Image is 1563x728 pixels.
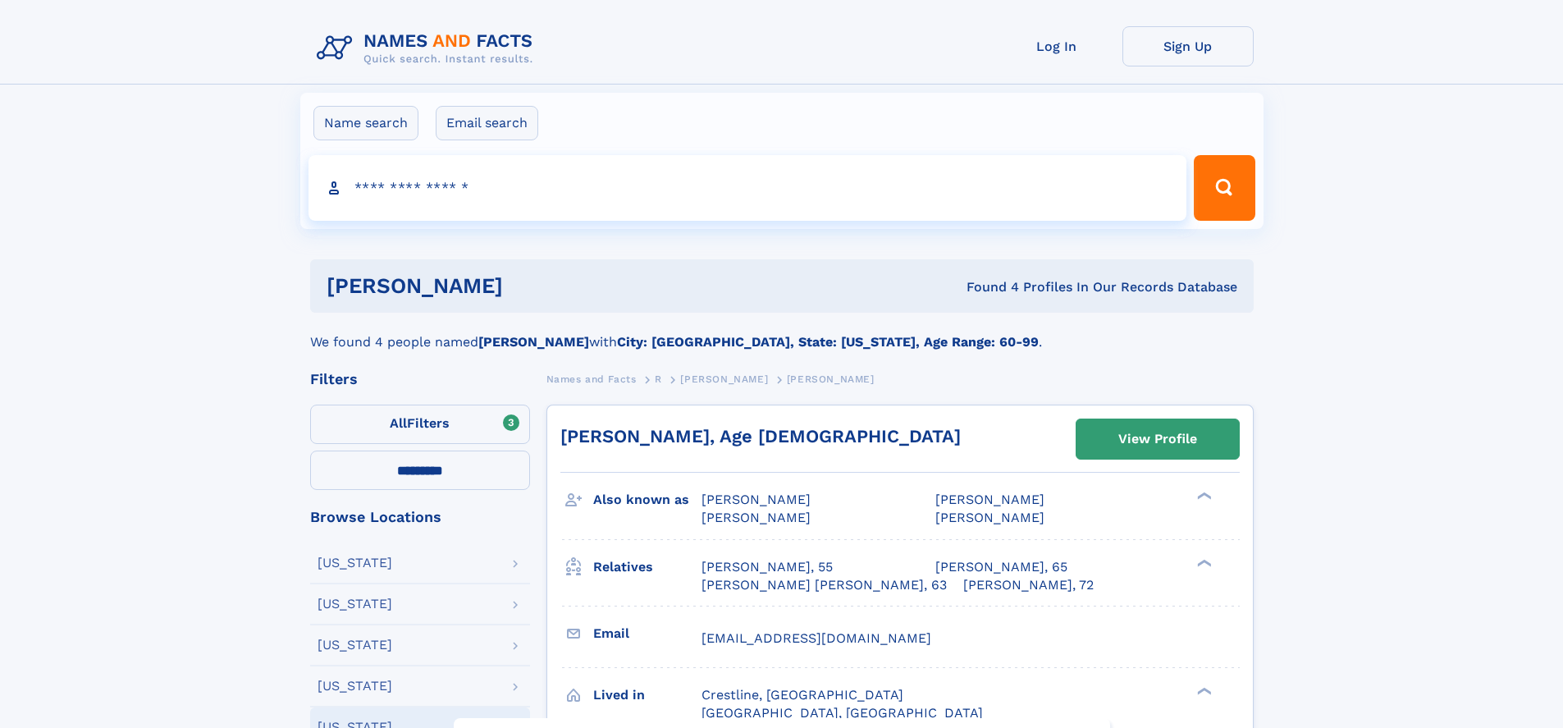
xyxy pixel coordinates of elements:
[1193,685,1213,696] div: ❯
[310,405,530,444] label: Filters
[313,106,418,140] label: Name search
[702,492,811,507] span: [PERSON_NAME]
[935,510,1044,525] span: [PERSON_NAME]
[318,556,392,570] div: [US_STATE]
[593,681,702,709] h3: Lived in
[308,155,1187,221] input: search input
[436,106,538,140] label: Email search
[935,492,1044,507] span: [PERSON_NAME]
[593,486,702,514] h3: Also known as
[1193,557,1213,568] div: ❯
[318,639,392,652] div: [US_STATE]
[655,369,662,389] a: R
[1122,26,1254,66] a: Sign Up
[1194,155,1255,221] button: Search Button
[318,680,392,693] div: [US_STATE]
[390,415,407,431] span: All
[734,278,1237,296] div: Found 4 Profiles In Our Records Database
[655,373,662,385] span: R
[680,373,768,385] span: [PERSON_NAME]
[327,276,735,296] h1: [PERSON_NAME]
[560,426,961,446] a: [PERSON_NAME], Age [DEMOGRAPHIC_DATA]
[478,334,589,350] b: [PERSON_NAME]
[991,26,1122,66] a: Log In
[593,553,702,581] h3: Relatives
[593,620,702,648] h3: Email
[787,373,875,385] span: [PERSON_NAME]
[702,630,931,646] span: [EMAIL_ADDRESS][DOMAIN_NAME]
[935,558,1067,576] a: [PERSON_NAME], 65
[546,369,637,389] a: Names and Facts
[1118,420,1197,458] div: View Profile
[702,558,833,576] a: [PERSON_NAME], 55
[702,510,811,525] span: [PERSON_NAME]
[310,26,546,71] img: Logo Names and Facts
[617,334,1039,350] b: City: [GEOGRAPHIC_DATA], State: [US_STATE], Age Range: 60-99
[310,372,530,387] div: Filters
[702,705,983,721] span: [GEOGRAPHIC_DATA], [GEOGRAPHIC_DATA]
[318,598,392,611] div: [US_STATE]
[702,576,947,594] a: [PERSON_NAME] [PERSON_NAME], 63
[310,313,1254,352] div: We found 4 people named with .
[963,576,1094,594] a: [PERSON_NAME], 72
[1076,419,1239,459] a: View Profile
[310,510,530,524] div: Browse Locations
[1193,491,1213,501] div: ❯
[702,687,903,703] span: Crestline, [GEOGRAPHIC_DATA]
[680,369,768,389] a: [PERSON_NAME]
